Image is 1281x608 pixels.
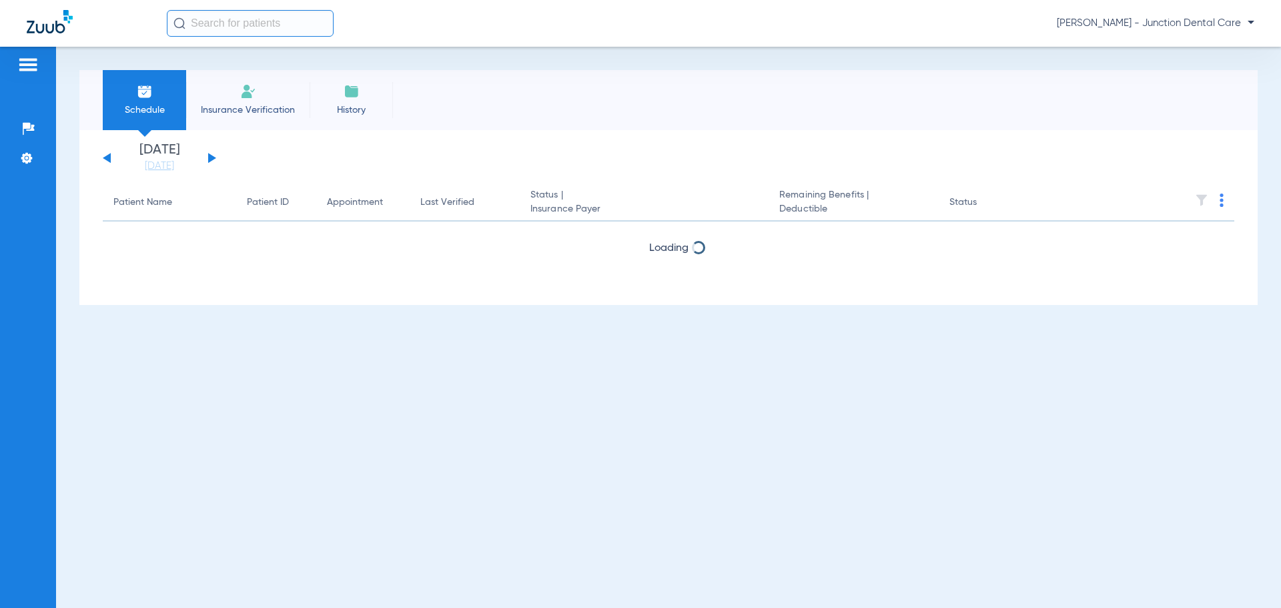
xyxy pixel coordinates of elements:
[119,143,199,173] li: [DATE]
[240,83,256,99] img: Manual Insurance Verification
[1195,194,1208,207] img: filter.svg
[320,103,383,117] span: History
[113,196,172,210] div: Patient Name
[1220,194,1224,207] img: group-dot-blue.svg
[17,57,39,73] img: hamburger-icon
[530,202,758,216] span: Insurance Payer
[196,103,300,117] span: Insurance Verification
[939,184,1029,222] th: Status
[27,10,73,33] img: Zuub Logo
[119,160,199,173] a: [DATE]
[649,243,689,254] span: Loading
[173,17,185,29] img: Search Icon
[113,196,226,210] div: Patient Name
[327,196,383,210] div: Appointment
[137,83,153,99] img: Schedule
[769,184,938,222] th: Remaining Benefits |
[420,196,474,210] div: Last Verified
[779,202,927,216] span: Deductible
[113,103,176,117] span: Schedule
[327,196,399,210] div: Appointment
[167,10,334,37] input: Search for patients
[1057,17,1254,30] span: [PERSON_NAME] - Junction Dental Care
[247,196,289,210] div: Patient ID
[420,196,509,210] div: Last Verified
[247,196,306,210] div: Patient ID
[520,184,769,222] th: Status |
[344,83,360,99] img: History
